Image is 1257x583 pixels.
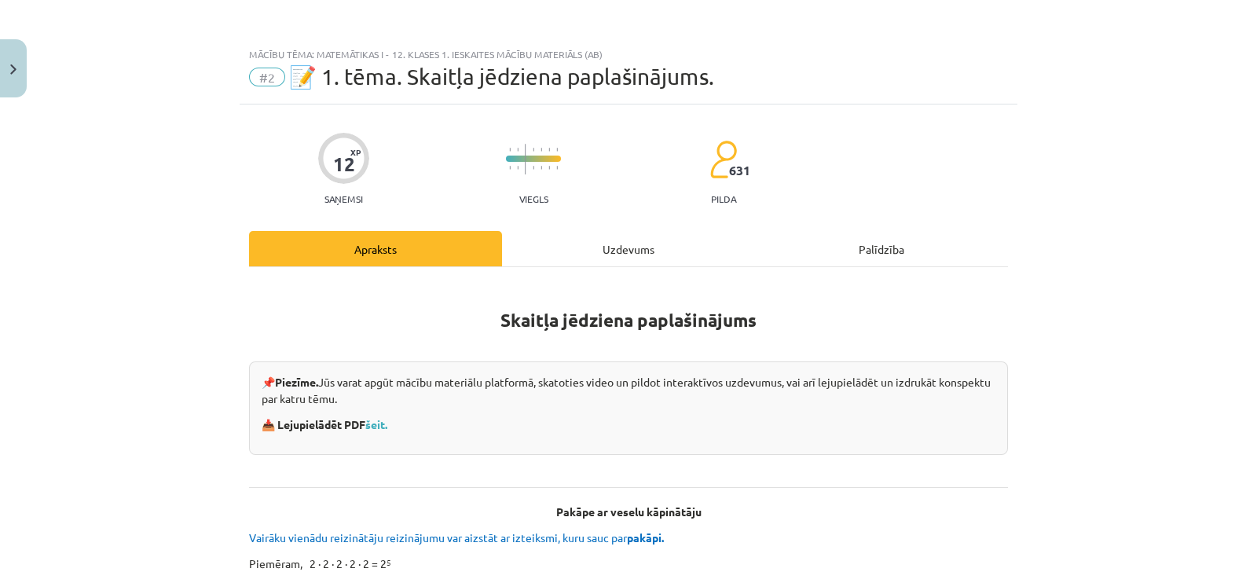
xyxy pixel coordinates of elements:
[365,417,387,431] a: šeit.
[519,193,548,204] p: Viegls
[556,166,558,170] img: icon-short-line-57e1e144782c952c97e751825c79c345078a6d821885a25fce030b3d8c18986b.svg
[541,166,542,170] img: icon-short-line-57e1e144782c952c97e751825c79c345078a6d821885a25fce030b3d8c18986b.svg
[275,375,318,389] strong: Piezīme.
[541,148,542,152] img: icon-short-line-57e1e144782c952c97e751825c79c345078a6d821885a25fce030b3d8c18986b.svg
[509,148,511,152] img: icon-short-line-57e1e144782c952c97e751825c79c345078a6d821885a25fce030b3d8c18986b.svg
[533,166,534,170] img: icon-short-line-57e1e144782c952c97e751825c79c345078a6d821885a25fce030b3d8c18986b.svg
[755,231,1008,266] div: Palīdzība
[249,68,285,86] span: #2
[10,64,16,75] img: icon-close-lesson-0947bae3869378f0d4975bcd49f059093ad1ed9edebbc8119c70593378902aed.svg
[387,556,391,568] sup: 5
[249,231,502,266] div: Apraksts
[548,148,550,152] img: icon-short-line-57e1e144782c952c97e751825c79c345078a6d821885a25fce030b3d8c18986b.svg
[350,148,361,156] span: XP
[517,148,519,152] img: icon-short-line-57e1e144782c952c97e751825c79c345078a6d821885a25fce030b3d8c18986b.svg
[333,153,355,175] div: 12
[249,530,666,544] span: Vairāku vienādu reizinātāju reizinājumu var aizstāt ar izteiksmi, kuru sauc par
[262,417,390,431] strong: 📥 Lejupielādēt PDF
[500,309,757,332] strong: Skaitļa jēdziena paplašinājums
[709,140,737,179] img: students-c634bb4e5e11cddfef0936a35e636f08e4e9abd3cc4e673bd6f9a4125e45ecb1.svg
[517,166,519,170] img: icon-short-line-57e1e144782c952c97e751825c79c345078a6d821885a25fce030b3d8c18986b.svg
[548,166,550,170] img: icon-short-line-57e1e144782c952c97e751825c79c345078a6d821885a25fce030b3d8c18986b.svg
[533,148,534,152] img: icon-short-line-57e1e144782c952c97e751825c79c345078a6d821885a25fce030b3d8c18986b.svg
[627,530,664,544] b: pakāpi.
[249,49,1008,60] div: Mācību tēma: Matemātikas i - 12. klases 1. ieskaites mācību materiāls (ab)
[289,64,714,90] span: 📝 1. tēma. Skaitļa jēdziena paplašinājums.
[318,193,369,204] p: Saņemsi
[556,504,702,519] b: Pakāpe ar veselu kāpinātāju
[502,231,755,266] div: Uzdevums
[249,555,1008,572] p: Piemēram, 2 ∙ 2 ∙ 2 ∙ 2 ∙ 2 = 2
[729,163,750,178] span: 631
[509,166,511,170] img: icon-short-line-57e1e144782c952c97e751825c79c345078a6d821885a25fce030b3d8c18986b.svg
[556,148,558,152] img: icon-short-line-57e1e144782c952c97e751825c79c345078a6d821885a25fce030b3d8c18986b.svg
[711,193,736,204] p: pilda
[262,374,995,407] p: 📌 Jūs varat apgūt mācību materiālu platformā, skatoties video un pildot interaktīvos uzdevumus, v...
[525,144,526,174] img: icon-long-line-d9ea69661e0d244f92f715978eff75569469978d946b2353a9bb055b3ed8787d.svg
